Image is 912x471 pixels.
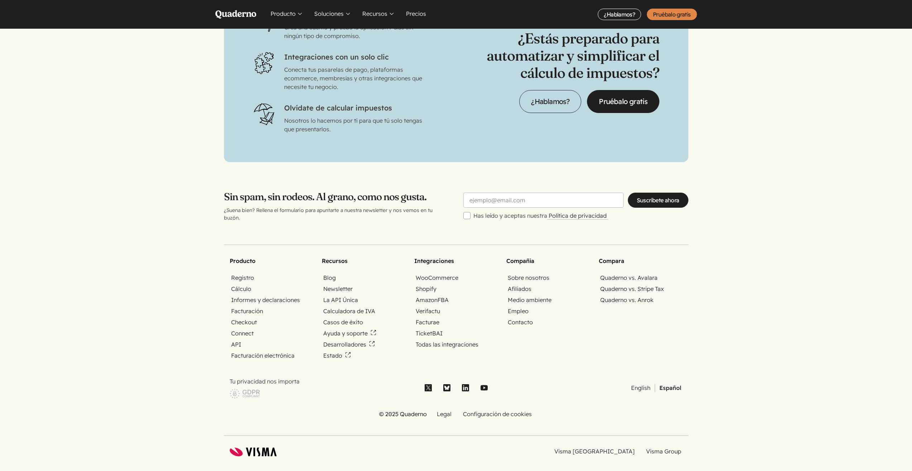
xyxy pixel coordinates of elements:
h2: Producto [230,256,314,265]
a: Cálculo [230,285,253,293]
p: Crea una cuenta y prueba la aplicación 7 días sin ningún tipo de compromiso. [284,23,422,40]
p: Tu privacidad nos importa [230,377,412,386]
a: Estado [322,352,352,360]
input: Suscríbete ahora [628,193,688,208]
a: Informes y declaraciones [230,296,301,304]
h2: Integraciones [414,256,498,265]
input: ejemplo@email.com [463,193,624,208]
a: Visma [GEOGRAPHIC_DATA] [553,447,636,456]
h3: Integraciones con un solo clic [284,52,422,62]
a: Legal [435,410,453,418]
li: © 2025 Quaderno [379,410,427,418]
a: Quaderno vs. Avalara [599,274,659,282]
a: Desarrolladores [322,340,376,349]
a: AmazonFBA [414,296,450,304]
a: Connect [230,329,255,338]
a: Política de privacidad [547,212,608,220]
a: Pruébalo gratis [587,90,659,113]
a: Registro [230,274,256,282]
h2: Recursos [322,256,406,265]
a: La API Única [322,296,359,304]
a: ¿Hablamos? [519,90,581,113]
a: Sobre nosotros [506,274,551,282]
a: API [230,340,243,349]
a: Empleo [506,307,530,315]
a: Pruébalo gratis [647,9,697,20]
h2: Compara [599,256,683,265]
a: Facturación [230,307,264,315]
a: TicketBAI [414,329,444,338]
a: Contacto [506,318,534,326]
a: Quaderno vs. Stripe Tax [599,285,665,293]
a: Medio ambiente [506,296,553,304]
p: ¿Suena bien? Rellena el formulario para apuntarte a nuestra newsletter y nos vemos en tu buzón. [224,207,449,222]
a: Configuración de cookies [462,410,533,418]
a: ¿Hablamos? [598,9,641,20]
ul: Selector de idioma [500,384,683,392]
a: Calculadora de IVA [322,307,377,315]
label: Has leído y aceptas nuestra [473,211,688,220]
h2: Sin spam, sin rodeos. Al grano, como nos gusta. [224,191,449,202]
h3: Olvídate de calcular impuestos [284,103,422,113]
a: Verifactu [414,307,441,315]
p: Conecta tus pasarelas de pago, plataformas ecommerce, membresías y otras integraciones que necesi... [284,65,422,91]
a: Ayuda y soporte [322,329,378,338]
a: Facturae [414,318,441,326]
a: Quaderno vs. Anrok [599,296,655,304]
h2: Compañía [506,256,590,265]
a: Newsletter [322,285,354,293]
a: Checkout [230,318,258,326]
a: Facturación electrónica [230,352,296,360]
a: Todas las integraciones [414,340,480,349]
a: Shopify [414,285,438,293]
a: Casos de éxito [322,318,364,326]
h2: ¿Estás preparado para automatizar y simplificar el cálculo de impuestos? [456,30,659,81]
p: Nosotros lo hacemos por ti para que tú solo tengas que presentarlos. [284,116,422,133]
abbr: Fulfillment by Amazon [438,296,449,303]
a: English [630,384,652,392]
nav: Site map [230,256,683,418]
a: WooCommerce [414,274,460,282]
a: Afiliados [506,285,533,293]
a: Visma Group [645,447,683,456]
a: Blog [322,274,337,282]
